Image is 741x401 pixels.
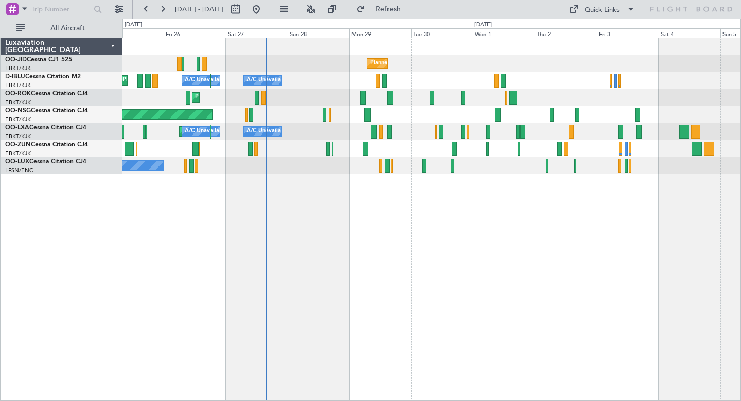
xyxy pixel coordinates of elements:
[5,98,31,106] a: EBKT/KJK
[5,108,88,114] a: OO-NSGCessna Citation CJ4
[5,57,72,63] a: OO-JIDCessna CJ1 525
[5,74,25,80] span: D-IBLU
[5,57,27,63] span: OO-JID
[31,2,91,17] input: Trip Number
[564,1,640,18] button: Quick Links
[195,90,315,105] div: Planned Maint Kortrijk-[GEOGRAPHIC_DATA]
[474,21,492,29] div: [DATE]
[185,73,376,88] div: A/C Unavailable [GEOGRAPHIC_DATA] ([GEOGRAPHIC_DATA] National)
[370,56,490,71] div: Planned Maint Kortrijk-[GEOGRAPHIC_DATA]
[5,142,31,148] span: OO-ZUN
[5,159,86,165] a: OO-LUXCessna Citation CJ4
[125,21,142,29] div: [DATE]
[597,28,659,38] div: Fri 3
[585,5,620,15] div: Quick Links
[5,115,31,123] a: EBKT/KJK
[288,28,349,38] div: Sun 28
[535,28,596,38] div: Thu 2
[5,159,29,165] span: OO-LUX
[226,28,288,38] div: Sat 27
[411,28,473,38] div: Tue 30
[473,28,535,38] div: Wed 1
[5,125,86,131] a: OO-LXACessna Citation CJ4
[5,132,31,140] a: EBKT/KJK
[164,28,225,38] div: Fri 26
[659,28,720,38] div: Sat 4
[5,142,88,148] a: OO-ZUNCessna Citation CJ4
[5,91,88,97] a: OO-ROKCessna Citation CJ4
[5,149,31,157] a: EBKT/KJK
[351,1,413,18] button: Refresh
[175,5,223,14] span: [DATE] - [DATE]
[5,125,29,131] span: OO-LXA
[5,64,31,72] a: EBKT/KJK
[102,28,164,38] div: Thu 25
[5,108,31,114] span: OO-NSG
[27,25,109,32] span: All Aircraft
[246,73,411,88] div: A/C Unavailable [GEOGRAPHIC_DATA]-[GEOGRAPHIC_DATA]
[5,91,31,97] span: OO-ROK
[11,20,112,37] button: All Aircraft
[185,124,376,139] div: A/C Unavailable [GEOGRAPHIC_DATA] ([GEOGRAPHIC_DATA] National)
[367,6,410,13] span: Refresh
[349,28,411,38] div: Mon 29
[5,81,31,89] a: EBKT/KJK
[246,124,289,139] div: A/C Unavailable
[5,166,33,174] a: LFSN/ENC
[5,74,81,80] a: D-IBLUCessna Citation M2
